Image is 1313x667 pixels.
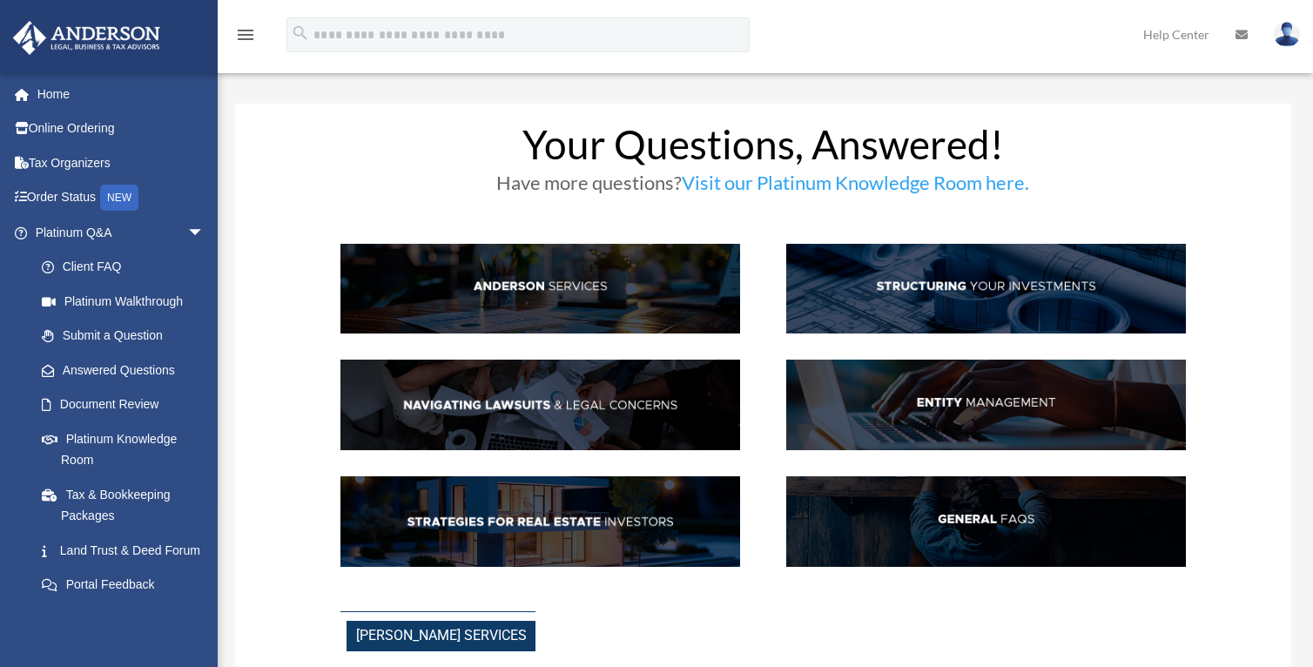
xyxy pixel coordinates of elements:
[235,30,256,45] a: menu
[100,185,138,211] div: NEW
[340,476,740,567] img: StratsRE_hdr
[340,173,1185,201] h3: Have more questions?
[682,171,1029,203] a: Visit our Platinum Knowledge Room here.
[12,111,231,146] a: Online Ordering
[786,360,1186,450] img: EntManag_hdr
[187,215,222,251] span: arrow_drop_down
[340,125,1185,173] h1: Your Questions, Answered!
[8,21,165,55] img: Anderson Advisors Platinum Portal
[12,602,231,637] a: Digital Productsarrow_drop_down
[24,533,231,568] a: Land Trust & Deed Forum
[187,602,222,637] span: arrow_drop_down
[24,387,231,422] a: Document Review
[24,353,231,387] a: Answered Questions
[24,319,231,354] a: Submit a Question
[291,24,310,43] i: search
[24,568,231,603] a: Portal Feedback
[12,180,231,216] a: Order StatusNEW
[24,284,231,319] a: Platinum Walkthrough
[24,477,231,533] a: Tax & Bookkeeping Packages
[12,145,231,180] a: Tax Organizers
[347,621,535,651] span: [PERSON_NAME] Services
[12,215,231,250] a: Platinum Q&Aarrow_drop_down
[12,77,231,111] a: Home
[1274,22,1300,47] img: User Pic
[340,360,740,450] img: NavLaw_hdr
[235,24,256,45] i: menu
[24,250,222,285] a: Client FAQ
[24,421,231,477] a: Platinum Knowledge Room
[786,476,1186,567] img: GenFAQ_hdr
[340,244,740,334] img: AndServ_hdr
[786,244,1186,334] img: StructInv_hdr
